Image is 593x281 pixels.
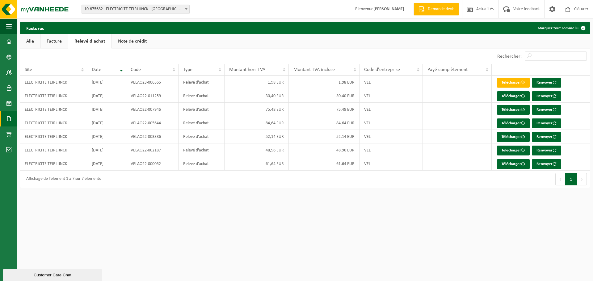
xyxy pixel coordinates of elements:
[20,76,87,89] td: ELECTRICITE TEIRLIJNCK
[20,157,87,171] td: ELECTRICITE TEIRLIJNCK
[179,103,224,116] td: Relevé d'achat
[3,267,103,281] iframe: chat widget
[497,91,530,101] a: Télécharger
[20,130,87,143] td: ELECTRICITE TEIRLIJNCK
[183,67,192,72] span: Type
[289,130,360,143] td: 52,14 EUR
[87,130,126,143] td: [DATE]
[179,130,224,143] td: Relevé d'achat
[289,89,360,103] td: 30,40 EUR
[289,157,360,171] td: 61,64 EUR
[87,89,126,103] td: [DATE]
[23,174,101,185] div: Affichage de l'élément 1 à 7 sur 7 éléments
[289,103,360,116] td: 75,48 EUR
[126,103,179,116] td: VELAO22-007946
[225,143,289,157] td: 48,96 EUR
[497,105,530,115] a: Télécharger
[179,157,224,171] td: Relevé d'achat
[414,3,459,15] a: Demande devis
[532,118,561,128] button: Renvoyer
[360,89,423,103] td: VEL
[229,67,265,72] span: Montant hors TVA
[426,6,456,12] span: Demande devis
[497,78,530,88] a: Télécharger
[225,116,289,130] td: 84,64 EUR
[179,89,224,103] td: Relevé d'achat
[497,118,530,128] a: Télécharger
[126,89,179,103] td: VELAO22-011259
[20,22,50,34] h2: Factures
[289,143,360,157] td: 48,96 EUR
[373,7,404,11] strong: [PERSON_NAME]
[82,5,189,14] span: 10-875682 - ELECTRICITE TEIRLIJNCK - FOSSES-LA-VILLE
[126,143,179,157] td: VELAO22-002187
[92,67,101,72] span: Date
[112,34,153,48] a: Note de crédit
[87,103,126,116] td: [DATE]
[20,34,40,48] a: Alle
[497,132,530,142] a: Télécharger
[225,157,289,171] td: 61,64 EUR
[427,67,468,72] span: Payé complètement
[555,173,565,185] button: Previous
[225,89,289,103] td: 30,40 EUR
[25,67,32,72] span: Site
[360,103,423,116] td: VEL
[532,78,561,88] button: Renvoyer
[126,116,179,130] td: VELAO22-005644
[20,143,87,157] td: ELECTRICITE TEIRLIJNCK
[289,116,360,130] td: 84,64 EUR
[532,105,561,115] button: Renvoyer
[87,143,126,157] td: [DATE]
[40,34,68,48] a: Facture
[87,76,126,89] td: [DATE]
[497,146,530,155] a: Télécharger
[497,159,530,169] a: Télécharger
[87,116,126,130] td: [DATE]
[68,34,111,48] a: Relevé d'achat
[20,116,87,130] td: ELECTRICITE TEIRLIJNCK
[533,22,589,34] button: Marquer tout comme lu
[577,173,587,185] button: Next
[360,143,423,157] td: VEL
[293,67,335,72] span: Montant TVA incluse
[179,76,224,89] td: Relevé d'achat
[225,130,289,143] td: 52,14 EUR
[82,5,190,14] span: 10-875682 - ELECTRICITE TEIRLIJNCK - FOSSES-LA-VILLE
[360,76,423,89] td: VEL
[131,67,141,72] span: Code
[360,130,423,143] td: VEL
[565,173,577,185] button: 1
[225,103,289,116] td: 75,48 EUR
[497,54,522,59] label: Rechercher:
[225,76,289,89] td: 1,98 EUR
[20,89,87,103] td: ELECTRICITE TEIRLIJNCK
[360,157,423,171] td: VEL
[126,76,179,89] td: VELAO23-006565
[179,143,224,157] td: Relevé d'achat
[126,130,179,143] td: VELAO22-003386
[532,132,561,142] button: Renvoyer
[532,146,561,155] button: Renvoyer
[20,103,87,116] td: ELECTRICITE TEIRLIJNCK
[532,91,561,101] button: Renvoyer
[532,159,561,169] button: Renvoyer
[360,116,423,130] td: VEL
[87,157,126,171] td: [DATE]
[179,116,224,130] td: Relevé d'achat
[126,157,179,171] td: VELAO22-000052
[364,67,400,72] span: Code d'entreprise
[289,76,360,89] td: 1,98 EUR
